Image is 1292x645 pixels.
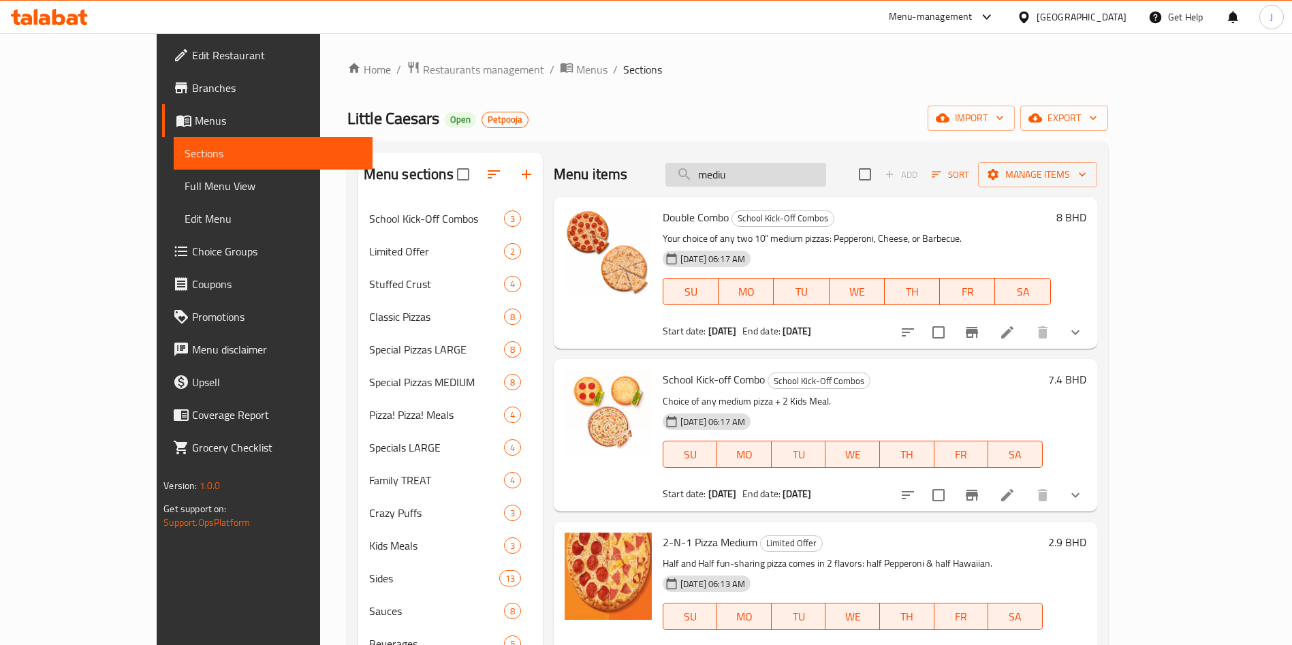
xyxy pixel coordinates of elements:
[663,555,1043,572] p: Half and Half fun-sharing pizza comes in 2 flavors: half Pepperoni & half Hawaiian.
[723,445,766,465] span: MO
[669,445,712,465] span: SU
[358,431,543,464] div: Specials LARGE4
[504,603,521,619] div: items
[623,61,662,78] span: Sections
[565,370,652,457] img: School Kick-off Combo
[777,607,821,627] span: TU
[1000,282,1045,302] span: SA
[445,114,476,125] span: Open
[772,441,826,468] button: TU
[999,487,1015,503] a: Edit menu item
[369,243,504,259] span: Limited Offer
[407,61,544,78] a: Restaurants management
[675,578,751,591] span: [DATE] 06:13 AM
[885,607,929,627] span: TH
[995,278,1050,305] button: SA
[978,162,1097,187] button: Manage items
[505,539,520,552] span: 3
[731,210,834,227] div: School Kick-Off Combos
[369,407,504,423] span: Pizza! Pizza! Meals
[504,439,521,456] div: items
[358,529,543,562] div: Kids Meals3
[192,309,362,325] span: Promotions
[192,80,362,96] span: Branches
[939,110,1004,127] span: import
[768,373,870,389] span: School Kick-Off Combos
[192,276,362,292] span: Coupons
[185,145,362,161] span: Sections
[369,570,499,586] div: Sides
[369,537,504,554] div: Kids Meals
[504,472,521,488] div: items
[708,485,737,503] b: [DATE]
[831,445,875,465] span: WE
[889,9,973,25] div: Menu-management
[956,479,988,512] button: Branch-specific-item
[1026,316,1059,349] button: delete
[162,39,373,72] a: Edit Restaurant
[163,514,250,531] a: Support.OpsPlatform
[1067,487,1084,503] svg: Show Choices
[505,343,520,356] span: 8
[932,167,969,183] span: Sort
[825,441,880,468] button: WE
[504,505,521,521] div: items
[831,607,875,627] span: WE
[1031,110,1097,127] span: export
[923,164,978,185] span: Sort items
[369,505,504,521] span: Crazy Puffs
[504,309,521,325] div: items
[192,374,362,390] span: Upsell
[358,333,543,366] div: Special Pizzas LARGE8
[192,439,362,456] span: Grocery Checklist
[885,278,940,305] button: TH
[663,230,1051,247] p: Your choice of any two 10" medium pizzas: Pepperoni, Cheese, or Barbecue.
[1059,316,1092,349] button: show more
[369,309,504,325] span: Classic Pizzas
[724,282,768,302] span: MO
[358,595,543,627] div: Sauces8
[200,477,221,494] span: 1.0.0
[505,474,520,487] span: 4
[500,572,520,585] span: 13
[162,300,373,333] a: Promotions
[358,202,543,235] div: School Kick-Off Combos3
[358,300,543,333] div: Classic Pizzas8
[1048,370,1086,389] h6: 7.4 BHD
[162,72,373,104] a: Branches
[760,535,823,552] div: Limited Offer
[675,253,751,266] span: [DATE] 06:17 AM
[504,210,521,227] div: items
[565,533,652,620] img: 2-N-1 Pizza Medium
[924,318,953,347] span: Select to update
[505,376,520,389] span: 8
[742,322,781,340] span: End date:
[994,607,1037,627] span: SA
[195,112,362,129] span: Menus
[663,322,706,340] span: Start date:
[774,278,829,305] button: TU
[505,605,520,618] span: 8
[505,213,520,225] span: 3
[934,441,989,468] button: FR
[663,278,719,305] button: SU
[369,472,504,488] span: Family TREAT
[174,202,373,235] a: Edit Menu
[369,439,504,456] span: Specials LARGE
[879,164,923,185] span: Add item
[477,158,510,191] span: Sort sections
[185,178,362,194] span: Full Menu View
[1037,10,1126,25] div: [GEOGRAPHIC_DATA]
[358,464,543,497] div: Family TREAT4
[396,61,401,78] li: /
[779,282,823,302] span: TU
[364,164,454,185] h2: Menu sections
[1048,533,1086,552] h6: 2.9 BHD
[732,210,834,226] span: School Kick-Off Combos
[940,278,995,305] button: FR
[369,210,504,227] div: School Kick-Off Combos
[504,243,521,259] div: items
